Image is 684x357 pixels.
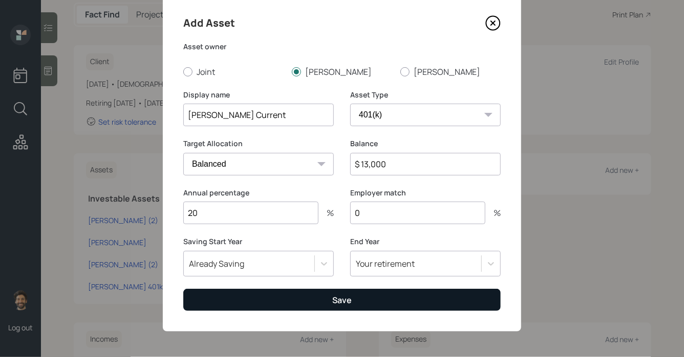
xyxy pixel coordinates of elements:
label: Target Allocation [183,138,334,149]
label: Annual percentage [183,188,334,198]
label: Joint [183,66,284,77]
h4: Add Asset [183,15,235,31]
label: [PERSON_NAME] [400,66,501,77]
label: Employer match [350,188,501,198]
label: Balance [350,138,501,149]
div: % [318,209,334,217]
div: % [485,209,501,217]
label: Asset owner [183,42,501,52]
label: [PERSON_NAME] [292,66,392,77]
label: End Year [350,236,501,247]
label: Saving Start Year [183,236,334,247]
div: Save [332,294,352,306]
label: Asset Type [350,90,501,100]
button: Save [183,289,501,311]
div: Already Saving [189,258,244,269]
label: Display name [183,90,334,100]
div: Your retirement [356,258,415,269]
